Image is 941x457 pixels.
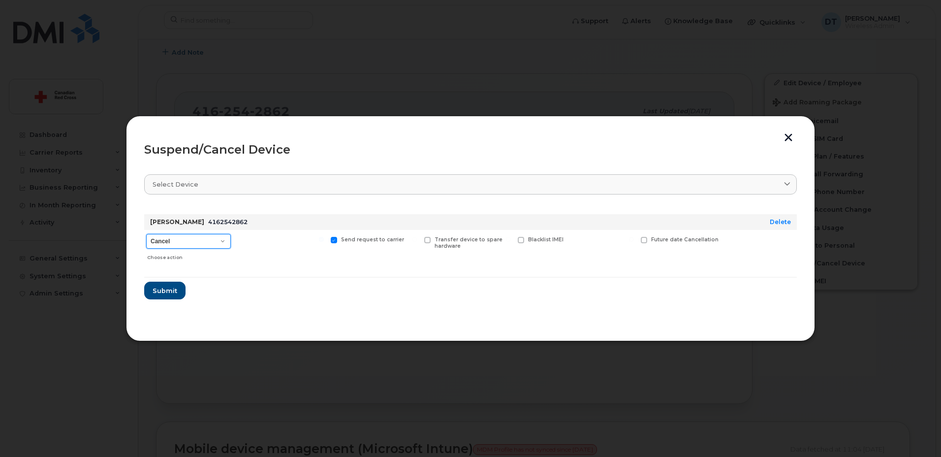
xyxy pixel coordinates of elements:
a: Select device [144,174,797,195]
input: Send request to carrier [319,237,324,242]
input: Future date Cancellation [629,237,634,242]
span: Blacklist IMEI [528,236,564,243]
span: Send request to carrier [341,236,404,243]
strong: [PERSON_NAME] [150,218,204,226]
span: Future date Cancellation [651,236,719,243]
input: Transfer device to spare hardware [412,237,417,242]
a: Delete [770,218,791,226]
span: Select device [153,180,198,189]
span: Transfer device to spare hardware [435,236,502,249]
input: Blacklist IMEI [506,237,511,242]
div: Choose action [147,250,231,261]
span: Submit [153,286,177,295]
button: Submit [144,282,186,299]
div: Suspend/Cancel Device [144,144,797,156]
span: 4162542862 [208,218,248,226]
